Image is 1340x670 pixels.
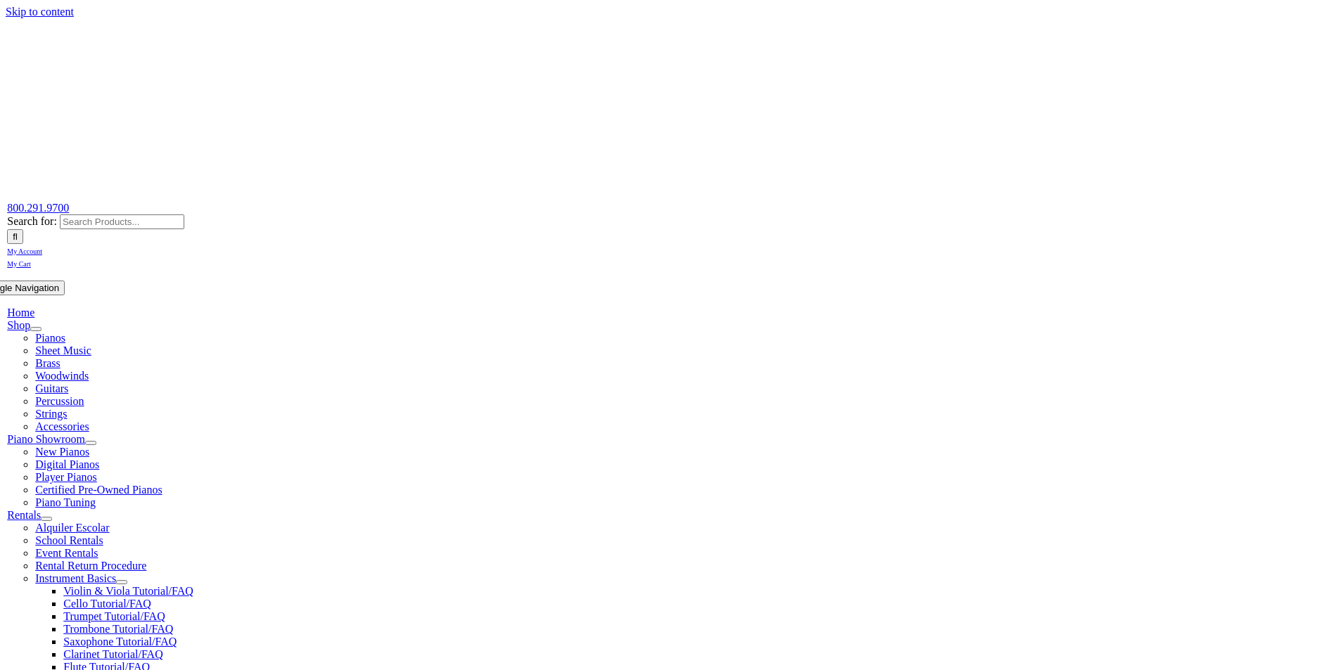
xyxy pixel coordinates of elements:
a: Cello Tutorial/FAQ [63,598,151,610]
a: Sheet Music [35,344,91,356]
a: Brass [35,357,60,369]
button: Open submenu of Piano Showroom [85,441,96,445]
input: Search Products... [60,214,184,229]
a: New Pianos [35,446,89,458]
a: Piano Tuning [35,496,96,508]
a: Instrument Basics [35,572,116,584]
a: Clarinet Tutorial/FAQ [63,648,163,660]
span: My Account [7,247,42,255]
a: Trumpet Tutorial/FAQ [63,610,165,622]
a: Certified Pre-Owned Pianos [35,484,162,496]
a: My Account [7,244,42,256]
a: My Cart [7,257,31,269]
a: Rental Return Procedure [35,560,146,572]
a: Violin & Viola Tutorial/FAQ [63,585,193,597]
a: Piano Showroom [7,433,85,445]
span: My Cart [7,260,31,268]
a: Pianos [35,332,65,344]
a: Saxophone Tutorial/FAQ [63,636,177,648]
a: Woodwinds [35,370,89,382]
a: Player Pianos [35,471,97,483]
a: Percussion [35,395,84,407]
a: Digital Pianos [35,458,99,470]
input: Search [7,229,23,244]
a: Alquiler Escolar [35,522,109,534]
a: Strings [35,408,67,420]
button: Open submenu of Instrument Basics [116,580,127,584]
button: Open submenu of Shop [30,327,42,331]
a: Shop [7,319,30,331]
a: 800.291.9700 [7,202,69,214]
a: Rentals [7,509,41,521]
a: Guitars [35,382,68,394]
span: Search for: [7,215,57,227]
a: School Rentals [35,534,103,546]
a: Home [7,307,34,318]
a: Event Rentals [35,547,98,559]
button: Open submenu of Rentals [41,517,52,521]
a: Trombone Tutorial/FAQ [63,623,173,635]
a: Skip to content [6,6,74,18]
a: Accessories [35,420,89,432]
